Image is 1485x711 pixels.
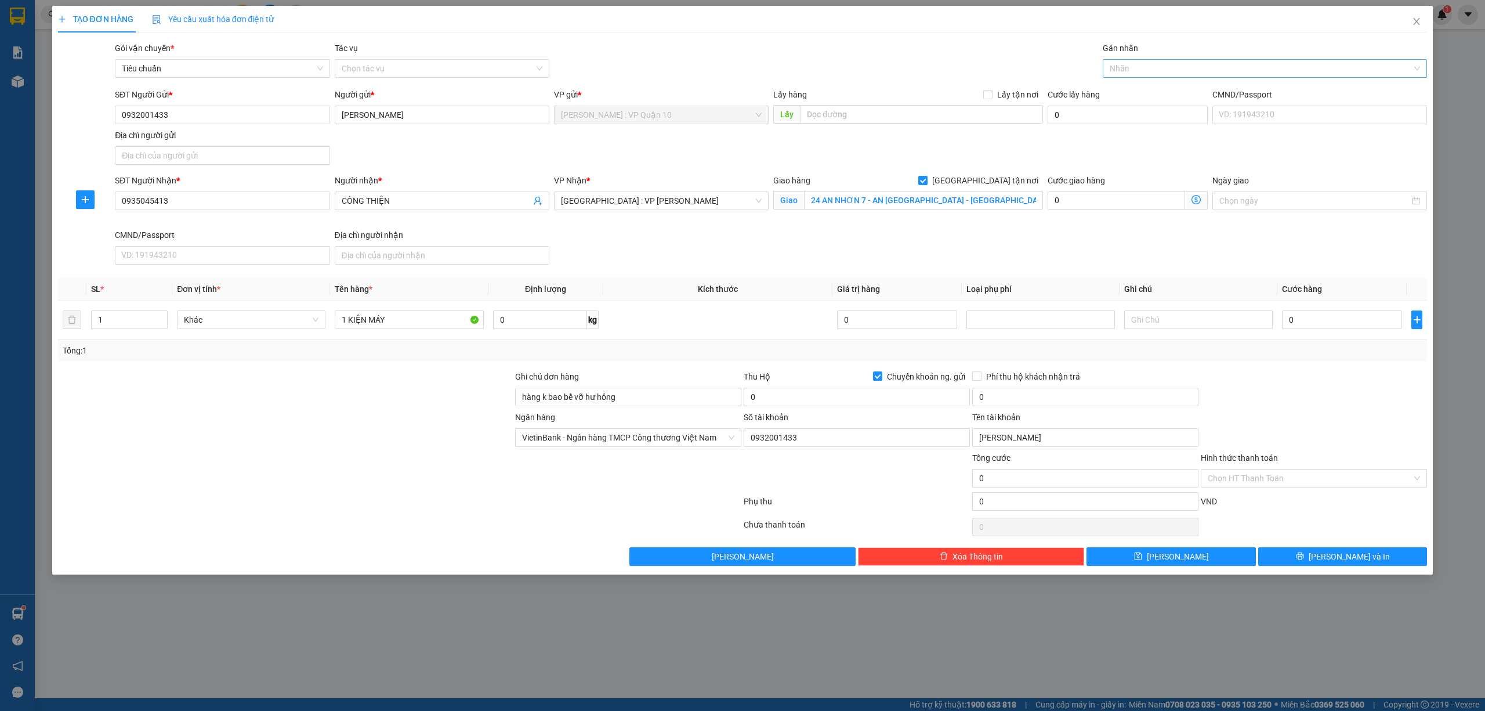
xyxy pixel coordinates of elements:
strong: CSKH: [32,39,61,49]
span: VND [1201,497,1217,506]
span: CÔNG TY TNHH CHUYỂN PHÁT NHANH BẢO AN [92,39,231,60]
img: icon [152,15,161,24]
span: Lấy hàng [773,90,807,99]
span: kg [587,311,599,329]
label: Số tài khoản [744,413,788,422]
span: VP Nhận [554,176,586,185]
input: Cước lấy hàng [1048,106,1208,124]
span: VietinBank - Ngân hàng TMCP Công thương Việt Nam [522,429,734,446]
div: Người gửi [335,88,549,101]
span: TẠO ĐƠN HÀNG [58,15,133,24]
span: plus [77,195,94,204]
button: Close [1400,6,1433,38]
input: Giao tận nơi [804,191,1043,210]
span: close [1412,17,1421,26]
strong: PHIẾU DÁN LÊN HÀNG [82,5,234,21]
input: Cước giao hàng [1048,191,1185,210]
div: SĐT Người Nhận [115,174,329,187]
input: Địa chỉ của người gửi [115,146,329,165]
label: Ngân hàng [515,413,555,422]
label: Tác vụ [335,44,358,53]
span: save [1134,552,1142,561]
span: plus [1412,315,1422,324]
span: [PHONE_NUMBER] [5,39,88,60]
button: [PERSON_NAME] [629,547,856,566]
div: VP gửi [554,88,769,101]
span: Phí thu hộ khách nhận trả [981,370,1085,383]
div: CMND/Passport [1212,88,1427,101]
span: Tổng cước [972,453,1010,463]
span: Thu Hộ [744,372,770,381]
div: Địa chỉ người nhận [335,229,549,241]
input: Dọc đường [800,105,1043,124]
span: Đà Nẵng : VP Thanh Khê [561,192,762,210]
span: Gói vận chuyển [115,44,174,53]
span: [PERSON_NAME] và In [1309,550,1390,563]
button: save[PERSON_NAME] [1086,547,1256,566]
span: Lấy [773,105,800,124]
span: user-add [533,196,542,205]
label: Tên tài khoản [972,413,1020,422]
span: Kích thước [698,284,738,294]
div: Người nhận [335,174,549,187]
span: plus [58,15,66,23]
input: Số tài khoản [744,428,970,447]
span: Mã đơn: VP101410250017 [5,70,173,86]
label: Cước lấy hàng [1048,90,1100,99]
span: Lấy tận nơi [993,88,1043,101]
span: Chuyển khoản ng. gửi [882,370,970,383]
span: Yêu cầu xuất hóa đơn điện tử [152,15,274,24]
span: Cước hàng [1282,284,1322,294]
span: SL [91,284,100,294]
span: Tiêu chuẩn [122,60,323,77]
div: SĐT Người Gửi [115,88,329,101]
button: delete [63,311,81,329]
span: delete [940,552,948,561]
input: Ghi Chú [1124,311,1273,329]
button: plus [1411,311,1422,329]
span: [GEOGRAPHIC_DATA] tận nơi [928,174,1043,187]
button: printer[PERSON_NAME] và In [1258,547,1428,566]
input: VD: Bàn, Ghế [335,311,483,329]
input: Ghi chú đơn hàng [515,388,741,406]
span: Giá trị hàng [837,284,880,294]
span: printer [1296,552,1304,561]
input: Ngày giao [1219,194,1410,207]
label: Gán nhãn [1103,44,1138,53]
span: Giao [773,191,804,210]
div: Chưa thanh toán [742,518,971,539]
span: Đơn vị tính [177,284,220,294]
label: Hình thức thanh toán [1201,453,1278,463]
button: plus [76,190,95,209]
input: 0 [837,311,957,329]
label: Ngày giao [1212,176,1249,185]
th: Ghi chú [1120,278,1277,301]
label: Ghi chú đơn hàng [515,372,579,381]
span: Xóa Thông tin [952,550,1003,563]
span: dollar-circle [1191,195,1201,204]
span: Hồ Chí Minh : VP Quận 10 [561,106,762,124]
div: Tổng: 1 [63,344,573,357]
button: deleteXóa Thông tin [858,547,1084,566]
th: Loại phụ phí [962,278,1120,301]
label: Cước giao hàng [1048,176,1105,185]
div: Địa chỉ người gửi [115,129,329,142]
input: Tên tài khoản [972,428,1198,447]
input: Địa chỉ của người nhận [335,246,549,265]
span: Ngày in phiếu: 13:57 ngày [78,23,238,35]
span: Giao hàng [773,176,810,185]
span: Định lượng [525,284,566,294]
div: CMND/Passport [115,229,329,241]
span: [PERSON_NAME] [1147,550,1209,563]
span: Tên hàng [335,284,372,294]
span: Khác [184,311,318,329]
span: [PERSON_NAME] [712,550,774,563]
div: Phụ thu [742,495,971,515]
